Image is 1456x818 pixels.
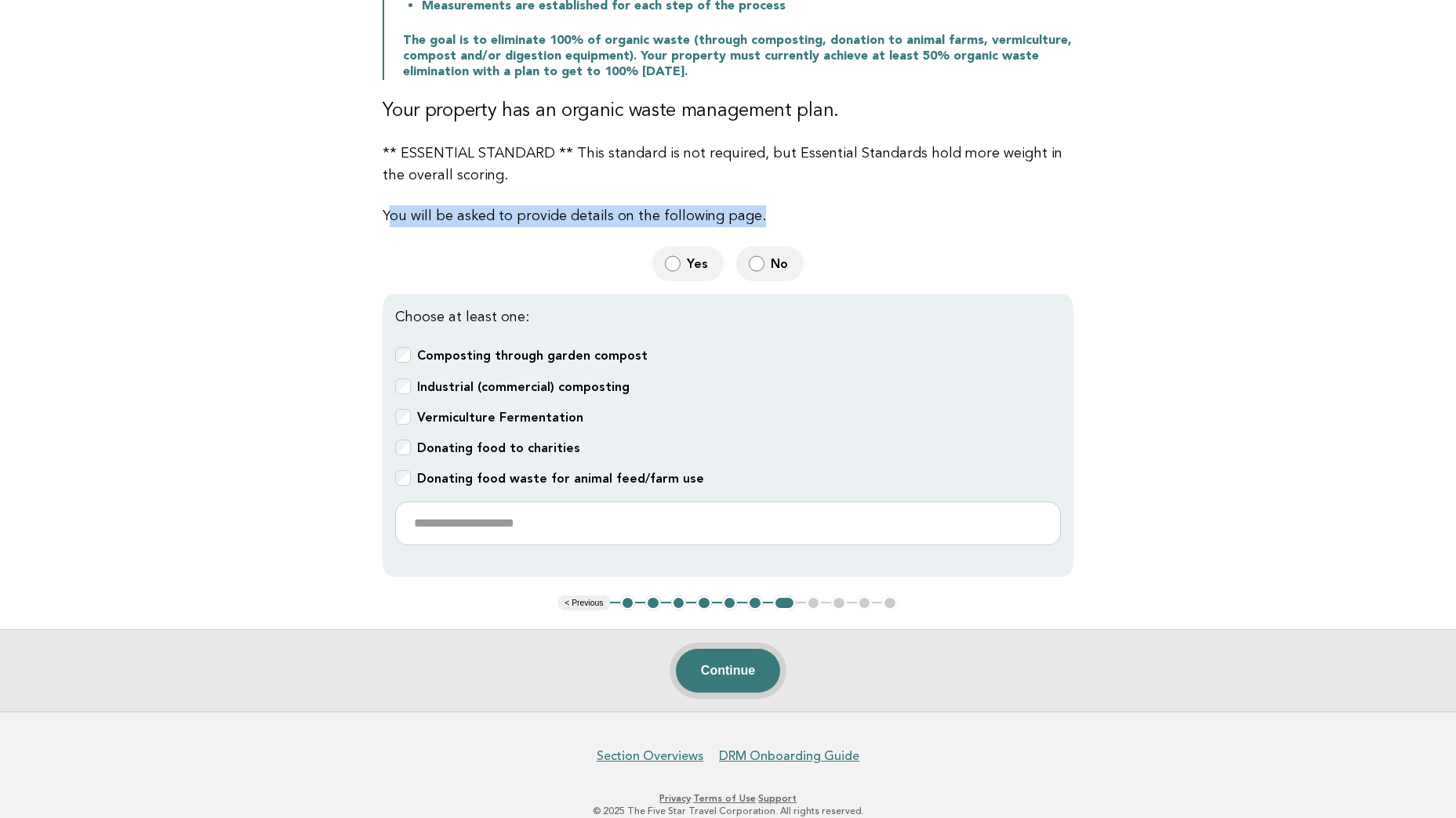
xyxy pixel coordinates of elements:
b: Donating food waste for animal feed/farm use [417,471,704,486]
b: Composting through garden compost [417,348,648,363]
b: Industrial (commercial) composting [417,379,630,394]
a: Privacy [659,793,691,804]
button: Continue [676,649,780,693]
b: Donating food to charities [417,440,580,455]
p: The goal is to eliminate 100% of organic waste (through composting, donation to animal farms, ver... [403,33,1073,80]
a: Terms of Use [693,793,756,804]
button: 2 [645,595,661,611]
p: Choose at least one: [395,306,1061,328]
button: 4 [696,595,712,611]
button: 1 [620,595,636,611]
input: No [749,255,764,272]
input: Yes [665,255,681,272]
p: · · [249,792,1208,805]
button: 7 [773,595,796,611]
button: < Previous [558,595,609,611]
span: No [771,255,791,272]
b: Vermiculture Fermentation [417,410,583,425]
a: Section Overviews [597,748,703,764]
p: You will be asked to provide details on the following page. [383,205,1073,227]
button: 3 [671,595,687,611]
a: Support [758,793,797,804]
h3: Your property has an organic waste management plan. [383,99,1073,124]
p: ** ESSENTIAL STANDARD ** This standard is not required, but Essential Standards hold more weight ... [383,143,1073,186]
p: © 2025 The Five Star Travel Corporation. All rights reserved. [249,805,1208,817]
button: 6 [747,595,763,611]
a: DRM Onboarding Guide [719,748,859,764]
button: 5 [722,595,738,611]
span: Yes [687,255,711,272]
